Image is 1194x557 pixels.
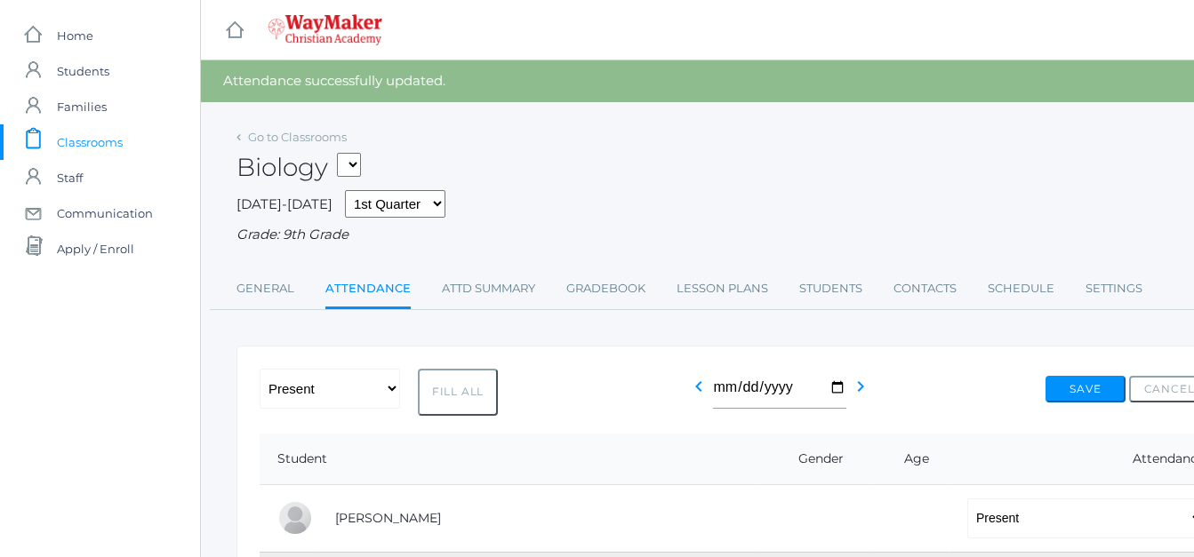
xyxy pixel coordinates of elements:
[236,154,361,181] h2: Biology
[335,510,441,526] a: [PERSON_NAME]
[1086,271,1142,306] a: Settings
[758,434,871,485] th: Gender
[57,89,107,124] span: Families
[688,384,709,401] a: chevron_left
[566,271,645,306] a: Gradebook
[57,124,123,160] span: Classrooms
[57,18,93,53] span: Home
[893,271,957,306] a: Contacts
[268,14,382,45] img: waymaker-logo-stack-white-1602f2b1af18da31a5905e9982d058868370996dac5278e84edea6dabf9a3315.png
[236,271,294,306] a: General
[1046,376,1126,402] button: Save
[325,271,411,309] a: Attendance
[57,160,83,195] span: Staff
[57,231,134,267] span: Apply / Enroll
[260,434,758,485] th: Student
[870,434,949,485] th: Age
[418,369,498,416] button: Fill All
[277,500,313,536] div: Pierce Brozek
[677,271,768,306] a: Lesson Plans
[850,384,871,401] a: chevron_right
[442,271,535,306] a: Attd Summary
[248,130,347,144] a: Go to Classrooms
[799,271,862,306] a: Students
[201,60,1194,102] div: Attendance successfully updated.
[57,53,109,89] span: Students
[988,271,1054,306] a: Schedule
[57,195,153,231] span: Communication
[236,195,333,212] span: [DATE]-[DATE]
[688,376,709,397] i: chevron_left
[850,376,871,397] i: chevron_right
